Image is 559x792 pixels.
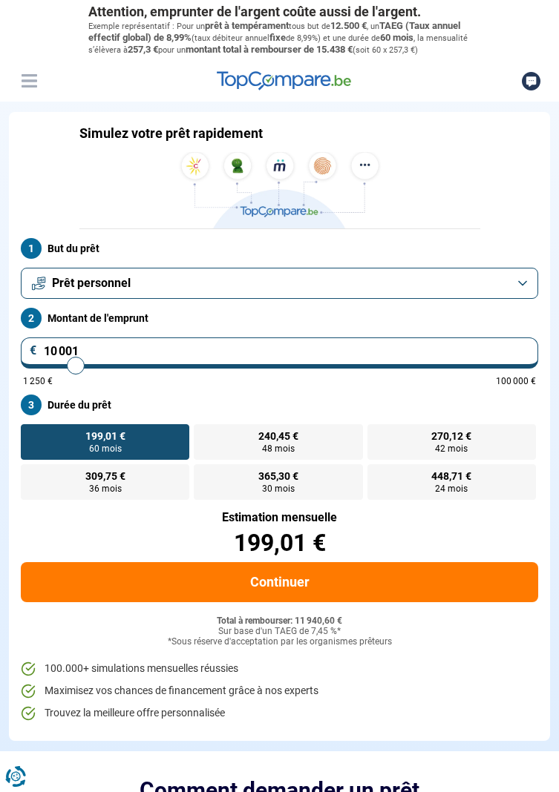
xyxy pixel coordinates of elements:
button: Continuer [21,562,538,602]
button: Prêt personnel [21,268,538,299]
span: 270,12 € [431,431,471,441]
span: montant total à rembourser de 15.438 € [186,44,353,55]
span: 365,30 € [258,471,298,481]
div: Total à rembourser: 11 940,60 € [21,616,538,627]
img: TopCompare [217,71,351,90]
button: Menu [18,70,40,92]
span: 12.500 € [330,20,367,31]
span: 309,75 € [85,471,125,481]
span: 257,3 € [128,44,158,55]
span: 60 mois [380,32,413,43]
img: TopCompare.be [176,152,384,228]
span: 448,71 € [431,471,471,481]
span: 36 mois [89,484,122,493]
div: *Sous réserve d'acceptation par les organismes prêteurs [21,637,538,647]
span: € [30,345,37,357]
div: Sur base d'un TAEG de 7,45 %* [21,627,538,637]
label: Durée du prêt [21,395,538,415]
span: 48 mois [262,444,295,453]
span: prêt à tempérament [205,20,289,31]
label: Montant de l'emprunt [21,308,538,329]
span: 240,45 € [258,431,298,441]
span: fixe [269,32,286,43]
span: 42 mois [435,444,468,453]
li: 100.000+ simulations mensuelles réussies [21,661,538,676]
span: TAEG (Taux annuel effectif global) de 8,99% [88,20,460,43]
label: But du prêt [21,238,538,259]
span: 30 mois [262,484,295,493]
span: 100 000 € [496,377,536,386]
span: Prêt personnel [52,275,131,291]
p: Exemple représentatif : Pour un tous but de , un (taux débiteur annuel de 8,99%) et une durée de ... [88,20,471,56]
li: Maximisez vos chances de financement grâce à nos experts [21,684,538,699]
span: 199,01 € [85,431,125,441]
span: 1 250 € [23,377,53,386]
span: 24 mois [435,484,468,493]
span: 60 mois [89,444,122,453]
div: 199,01 € [21,531,538,555]
div: Estimation mensuelle [21,512,538,524]
p: Attention, emprunter de l'argent coûte aussi de l'argent. [88,4,471,20]
li: Trouvez la meilleure offre personnalisée [21,706,538,721]
h1: Simulez votre prêt rapidement [79,125,263,142]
